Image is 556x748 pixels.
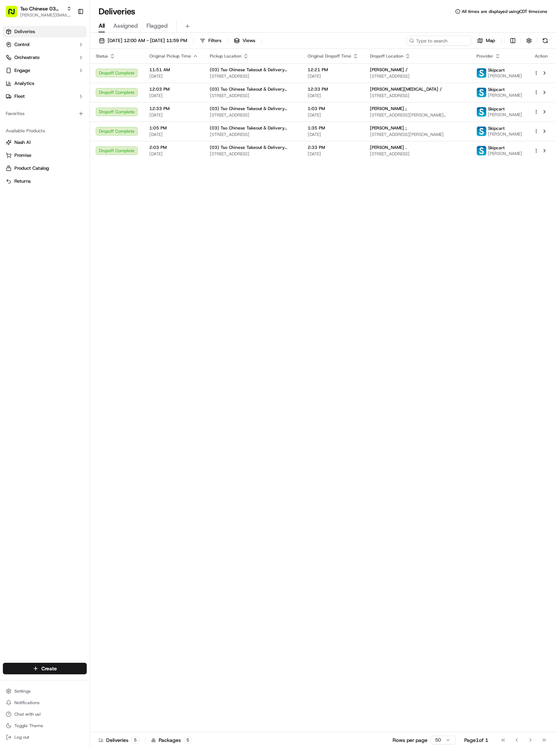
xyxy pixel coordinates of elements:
span: Skipcart [488,106,505,112]
span: [DATE] [308,151,358,157]
span: Returns [14,178,31,184]
span: Assigned [113,22,138,30]
p: Rows per page [393,736,428,744]
button: Filters [196,36,225,46]
div: Page 1 of 1 [464,736,488,744]
span: Engage [14,67,30,74]
span: [PERSON_NAME] [488,131,522,137]
span: 11:51 AM [149,67,198,73]
button: [PERSON_NAME][EMAIL_ADDRESS][DOMAIN_NAME] [20,12,72,18]
span: [STREET_ADDRESS][PERSON_NAME][US_STATE] [370,112,465,118]
span: 1:03 PM [308,106,358,111]
span: [DATE] [308,93,358,99]
span: Nash AI [14,139,31,146]
button: Views [231,36,258,46]
a: Nash AI [6,139,84,146]
button: Nash AI [3,137,87,148]
span: [PERSON_NAME] ; [370,106,407,111]
span: Skipcart [488,87,505,92]
a: Deliveries [3,26,87,37]
span: (03) Tso Chinese Takeout & Delivery TsoCo [210,145,296,150]
span: [STREET_ADDRESS] [210,132,296,137]
span: Status [96,53,108,59]
div: Packages [151,736,192,744]
span: [DATE] [149,112,198,118]
button: Toggle Theme [3,721,87,731]
button: Refresh [540,36,550,46]
span: [PERSON_NAME] [488,73,522,79]
span: [DATE] [149,151,198,157]
button: Settings [3,686,87,696]
div: Action [534,53,549,59]
span: 12:21 PM [308,67,358,73]
button: [DATE] 12:00 AM - [DATE] 11:59 PM [96,36,190,46]
a: Returns [6,178,84,184]
span: Orchestrate [14,54,40,61]
span: Product Catalog [14,165,49,172]
span: 12:33 PM [308,86,358,92]
button: Fleet [3,91,87,102]
button: Log out [3,732,87,742]
span: [DATE] [308,112,358,118]
span: 2:33 PM [308,145,358,150]
span: [PERSON_NAME] . [370,145,407,150]
span: Filters [208,37,221,44]
span: [STREET_ADDRESS] [210,151,296,157]
img: profile_skipcart_partner.png [477,88,486,97]
span: [DATE] [149,73,198,79]
span: 1:05 PM [149,125,198,131]
a: Analytics [3,78,87,89]
span: 12:03 PM [149,86,198,92]
span: Log out [14,734,29,740]
input: Type to search [406,36,471,46]
span: Views [243,37,255,44]
span: Deliveries [14,28,35,35]
span: Dropoff Location [370,53,403,59]
span: Create [41,665,57,672]
span: All times are displayed using CDT timezone [462,9,547,14]
span: [DATE] [308,132,358,137]
span: [PERSON_NAME] [488,151,522,156]
span: [DATE] [149,132,198,137]
div: 5 [131,737,139,743]
span: Original Pickup Time [149,53,191,59]
span: [STREET_ADDRESS] [370,151,465,157]
span: Skipcart [488,126,505,131]
span: [PERSON_NAME] [488,92,522,98]
button: Chat with us! [3,709,87,719]
span: 12:33 PM [149,106,198,111]
a: Product Catalog [6,165,84,172]
a: Promise [6,152,84,159]
span: Control [14,41,30,48]
span: Skipcart [488,67,505,73]
span: [DATE] 12:00 AM - [DATE] 11:59 PM [108,37,187,44]
button: Tso Chinese 03 TsoCo[PERSON_NAME][EMAIL_ADDRESS][DOMAIN_NAME] [3,3,74,20]
span: [STREET_ADDRESS] [370,93,465,99]
button: Returns [3,175,87,187]
button: Control [3,39,87,50]
img: profile_skipcart_partner.png [477,146,486,155]
button: Promise [3,150,87,161]
span: Notifications [14,700,40,706]
button: Orchestrate [3,52,87,63]
span: Toggle Theme [14,723,43,729]
span: [STREET_ADDRESS] [210,93,296,99]
span: Analytics [14,80,34,87]
span: [STREET_ADDRESS][PERSON_NAME] [370,132,465,137]
button: Create [3,663,87,674]
div: 5 [184,737,192,743]
span: Flagged [146,22,168,30]
button: Notifications [3,698,87,708]
span: [PERSON_NAME][MEDICAL_DATA] / [370,86,442,92]
button: Map [474,36,498,46]
div: Available Products [3,125,87,137]
span: [DATE] [149,93,198,99]
button: Tso Chinese 03 TsoCo [20,5,64,12]
span: (03) Tso Chinese Takeout & Delivery TsoCo [210,106,296,111]
div: Favorites [3,108,87,119]
span: Provider [476,53,493,59]
span: [STREET_ADDRESS] [210,112,296,118]
span: Original Dropoff Time [308,53,351,59]
span: Fleet [14,93,25,100]
span: (03) Tso Chinese Takeout & Delivery TsoCo [210,125,296,131]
